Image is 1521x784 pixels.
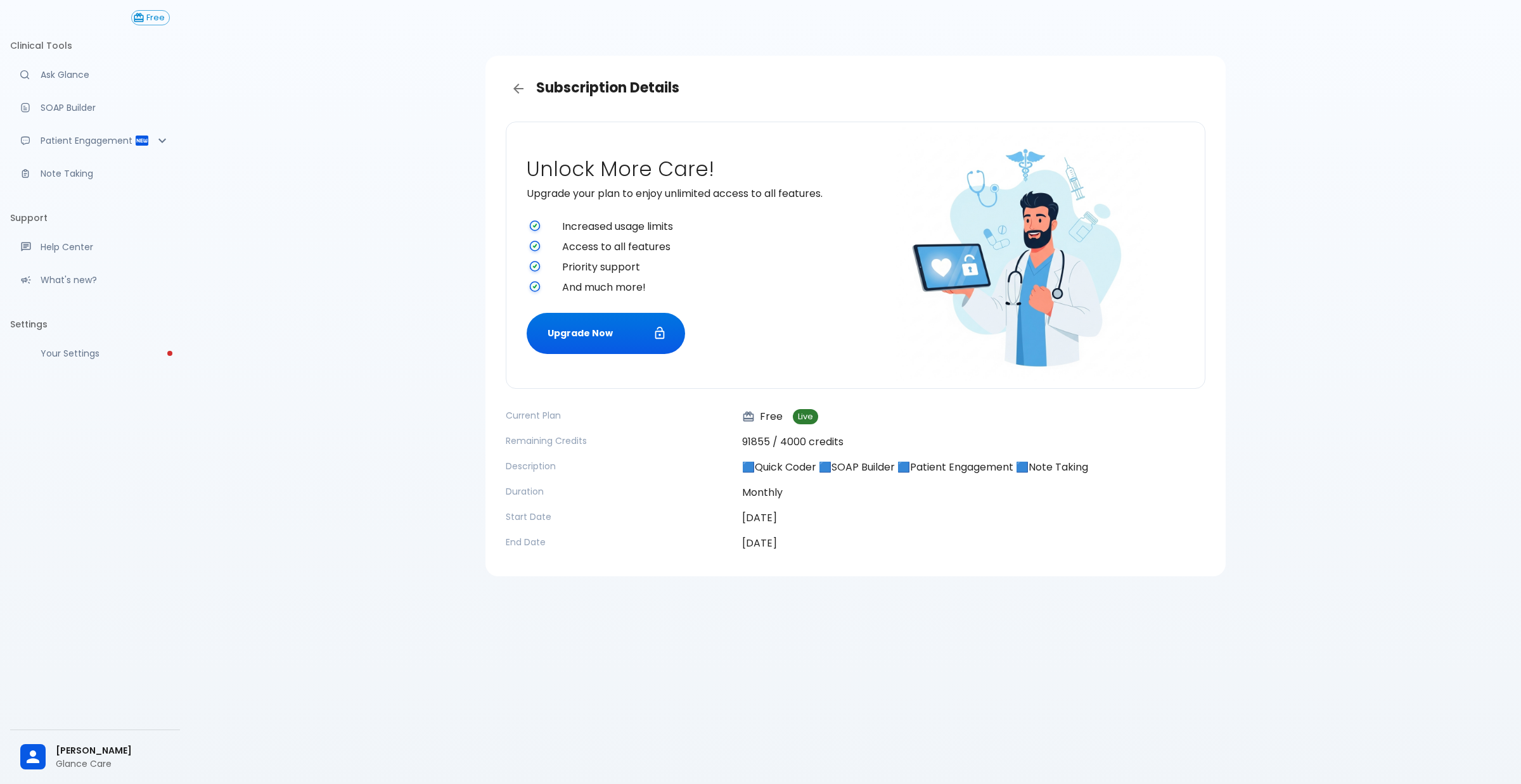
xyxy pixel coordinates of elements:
div: Patient Reports & Referrals [10,127,180,155]
p: Note Taking [41,167,170,180]
p: 🟦Quick Coder 🟦SOAP Builder 🟦Patient Engagement 🟦Note Taking [742,460,1205,475]
p: Current Plan [506,409,732,422]
a: Advanced note-taking [10,160,180,187]
a: Moramiz: Find ICD10AM codes instantly [10,61,180,89]
p: Monthly [742,485,1205,500]
h2: Unlock More Care! [527,157,850,181]
p: Glance Care [56,757,170,770]
a: Get help from our support team [10,233,180,261]
span: Free [142,13,169,23]
li: Support [10,203,180,233]
div: [PERSON_NAME]Glance Care [10,735,180,779]
span: [PERSON_NAME] [56,744,170,757]
time: [DATE] [742,536,777,550]
p: Patient Engagement [41,134,134,147]
span: Priority support [562,260,850,275]
p: Free [742,409,783,424]
li: Clinical Tools [10,30,180,61]
p: Help Center [41,241,170,253]
p: Ask Glance [41,68,170,81]
a: Click to view or change your subscription [131,10,180,25]
button: Upgrade Now [527,313,685,354]
p: Remaining Credits [506,434,732,447]
img: doctor-unlocking-care [896,127,1150,381]
p: Start Date [506,510,732,523]
span: Access to all features [562,239,850,255]
a: Back [506,76,531,101]
div: Recent updates and feature releases [10,266,180,294]
a: Please complete account setup [10,339,180,367]
p: End Date [506,536,732,548]
li: Settings [10,309,180,339]
h3: Subscription Details [506,76,1205,101]
p: What's new? [41,274,170,286]
p: Upgrade your plan to enjoy unlimited access to all features. [527,186,850,201]
time: [DATE] [742,510,777,525]
button: Free [131,10,170,25]
p: Description [506,460,732,472]
span: Live [793,412,818,422]
p: Duration [506,485,732,498]
span: And much more! [562,280,850,295]
p: 91855 / 4000 credits [742,434,1205,450]
p: Your Settings [41,347,170,360]
p: SOAP Builder [41,101,170,114]
a: Docugen: Compose a clinical documentation in seconds [10,94,180,122]
span: Increased usage limits [562,219,850,234]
